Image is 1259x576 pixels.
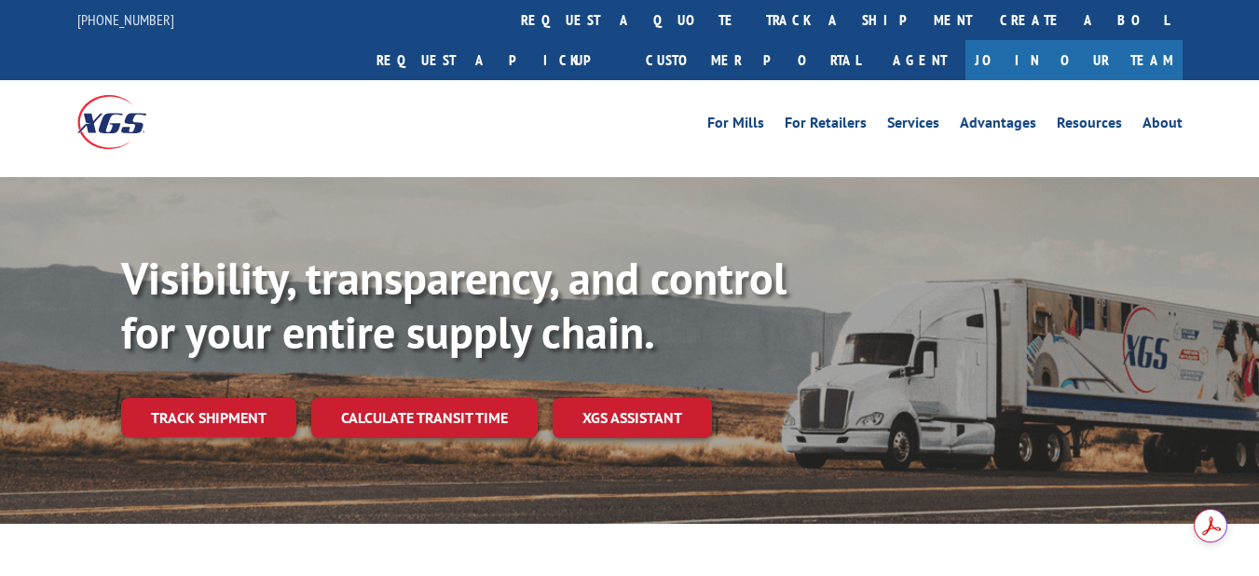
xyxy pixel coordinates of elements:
[874,40,965,80] a: Agent
[1057,116,1122,136] a: Resources
[363,40,632,80] a: Request a pickup
[77,10,174,29] a: [PHONE_NUMBER]
[887,116,939,136] a: Services
[121,398,296,437] a: Track shipment
[632,40,874,80] a: Customer Portal
[707,116,764,136] a: For Mills
[553,398,712,438] a: XGS ASSISTANT
[960,116,1036,136] a: Advantages
[965,40,1183,80] a: Join Our Team
[311,398,538,438] a: Calculate transit time
[1143,116,1183,136] a: About
[785,116,867,136] a: For Retailers
[121,249,787,361] b: Visibility, transparency, and control for your entire supply chain.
